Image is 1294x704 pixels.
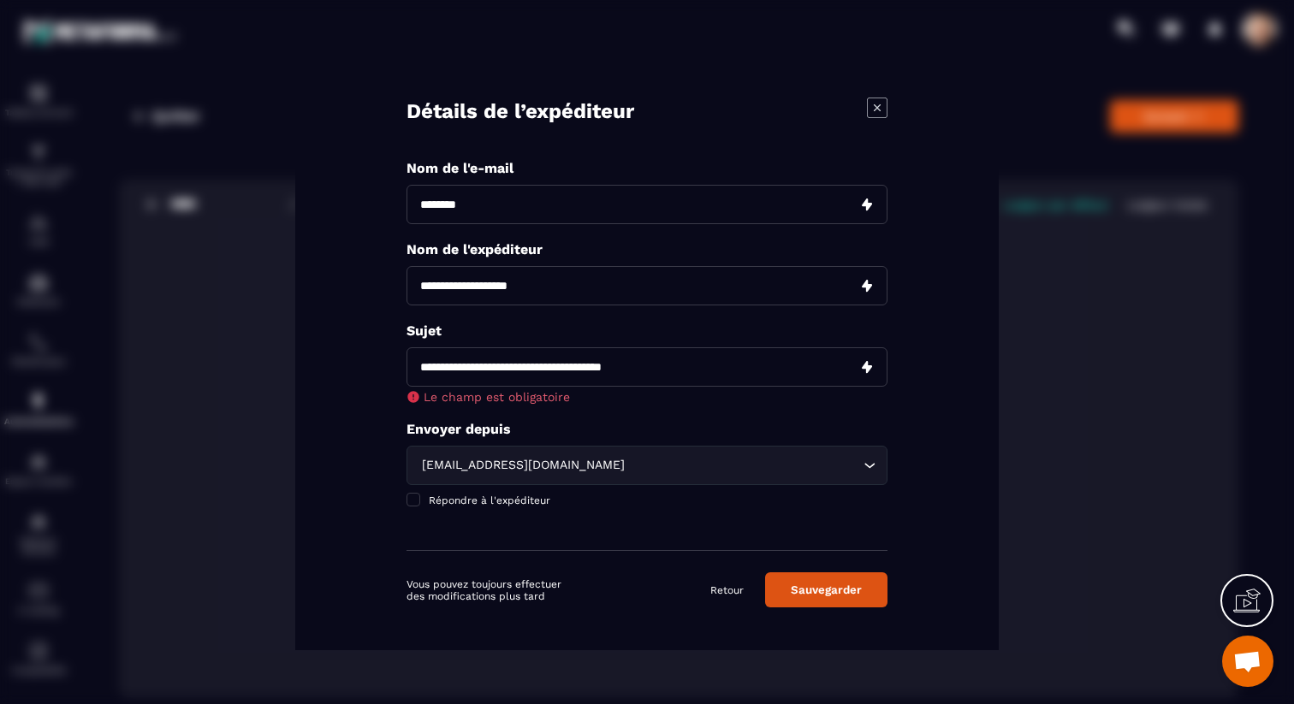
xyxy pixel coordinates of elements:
h4: Détails de l’expéditeur [407,98,634,126]
p: Vous pouvez toujours effectuer des modifications plus tard [407,577,565,601]
input: Search for option [628,456,859,475]
p: Nom de l'e-mail [407,160,887,176]
p: Nom de l'expéditeur [407,241,887,257]
p: Sujet [407,322,887,339]
button: Sauvegarder [765,572,887,607]
a: Ouvrir le chat [1222,636,1273,687]
span: [EMAIL_ADDRESS][DOMAIN_NAME] [418,456,628,475]
span: Répondre à l'expéditeur [429,494,550,506]
div: Search for option [407,446,887,485]
span: Le champ est obligatoire [424,390,570,404]
a: Retour [710,583,744,596]
p: Envoyer depuis [407,421,887,437]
